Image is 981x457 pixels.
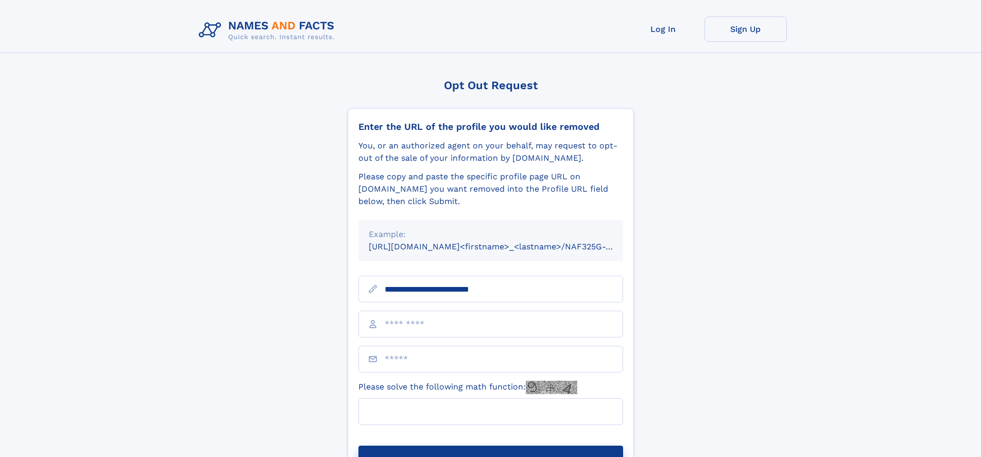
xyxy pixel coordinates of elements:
label: Please solve the following math function: [358,381,577,394]
small: [URL][DOMAIN_NAME]<firstname>_<lastname>/NAF325G-xxxxxxxx [369,242,643,251]
img: Logo Names and Facts [195,16,343,44]
div: Example: [369,228,613,241]
a: Log In [622,16,704,42]
a: Sign Up [704,16,787,42]
div: Opt Out Request [348,79,634,92]
div: You, or an authorized agent on your behalf, may request to opt-out of the sale of your informatio... [358,140,623,164]
div: Please copy and paste the specific profile page URL on [DOMAIN_NAME] you want removed into the Pr... [358,171,623,208]
div: Enter the URL of the profile you would like removed [358,121,623,132]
